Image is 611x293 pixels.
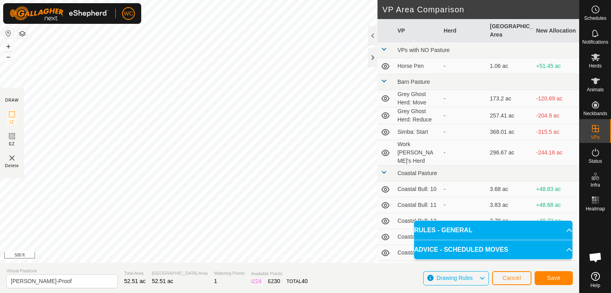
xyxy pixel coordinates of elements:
[487,124,533,140] td: 368.01 ac
[286,277,307,285] div: TOTAL
[414,226,473,235] span: RULES - GENERAL
[10,119,14,125] span: IZ
[394,90,440,107] td: Grey Ghost Herd: Move
[444,94,483,103] div: -
[533,90,579,107] td: -120.69 ac
[591,135,599,140] span: VPs
[533,197,579,213] td: +48.68 ac
[487,90,533,107] td: 173.2 ac
[251,270,307,277] span: Available Points
[444,185,483,193] div: -
[414,245,508,254] span: ADVICE - SCHEDULED MOVES
[152,270,208,277] span: [GEOGRAPHIC_DATA] Area
[214,270,245,277] span: Watering Points
[394,124,440,140] td: Simba: Start
[587,87,604,92] span: Animals
[214,278,217,284] span: 1
[397,79,430,85] span: Barn Pasture
[487,58,533,74] td: 1.06 ac
[414,221,572,240] p-accordion-header: RULES - GENERAL
[124,270,146,277] span: Total Area
[274,278,280,284] span: 30
[5,163,19,169] span: Delete
[394,213,440,229] td: Coastal Bull: 12
[533,213,579,229] td: +48.73 ac
[487,213,533,229] td: 3.78 ac
[397,47,450,53] span: VPs with NO Pasture
[4,52,13,62] button: –
[414,240,572,259] p-accordion-header: ADVICE - SCHEDULED MOVES
[584,16,606,21] span: Schedules
[397,170,437,176] span: Coastal Pasture
[533,124,579,140] td: -315.5 ac
[394,181,440,197] td: Coastal Bull: 10
[487,140,533,166] td: 296.67 ac
[588,159,602,164] span: Status
[580,269,611,291] a: Help
[436,275,473,281] span: Drawing Rules
[487,107,533,124] td: 257.41 ac
[533,19,579,42] th: New Allocation
[533,107,579,124] td: -204.9 ac
[444,112,483,120] div: -
[487,197,533,213] td: 3.83 ac
[487,261,533,277] td: 3.85 ac
[298,253,321,260] a: Contact Us
[590,183,600,187] span: Infra
[590,283,600,288] span: Help
[533,58,579,74] td: +51.45 ac
[302,278,308,284] span: 40
[444,128,483,136] div: -
[394,245,440,261] td: Coastal Bull: 4
[547,275,560,281] span: Save
[394,229,440,245] td: Coastal Bull: 13
[9,141,15,147] span: EZ
[533,140,579,166] td: -244.16 ac
[487,19,533,42] th: [GEOGRAPHIC_DATA] Area
[4,42,13,51] button: +
[444,201,483,209] div: -
[4,29,13,38] button: Reset Map
[582,40,608,44] span: Notifications
[124,278,146,284] span: 52.51 ac
[6,268,118,274] span: Virtual Paddock
[382,5,579,14] h2: VP Area Comparison
[444,217,483,225] div: -
[444,148,483,157] div: -
[533,181,579,197] td: +48.83 ac
[444,62,483,70] div: -
[492,271,531,285] button: Cancel
[18,29,27,39] button: Map Layers
[394,140,440,166] td: Work [PERSON_NAME]'s Herd
[583,111,607,116] span: Neckbands
[586,206,605,211] span: Heatmap
[394,58,440,74] td: Horse Pen
[589,64,601,68] span: Herds
[584,245,607,269] div: Open chat
[251,277,261,285] div: IZ
[258,253,288,260] a: Privacy Policy
[394,261,440,277] td: Coastal Bull: 5
[7,153,17,163] img: VP
[535,271,573,285] button: Save
[124,10,133,18] span: WC
[255,278,262,284] span: 24
[502,275,521,281] span: Cancel
[394,197,440,213] td: Coastal Bull: 11
[10,6,109,21] img: Gallagher Logo
[268,277,280,285] div: EZ
[152,278,173,284] span: 52.51 ac
[533,261,579,277] td: +48.66 ac
[394,19,440,42] th: VP
[487,181,533,197] td: 3.68 ac
[394,107,440,124] td: Grey Ghost Herd: Reduce
[440,19,486,42] th: Herd
[5,97,19,103] div: DRAW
